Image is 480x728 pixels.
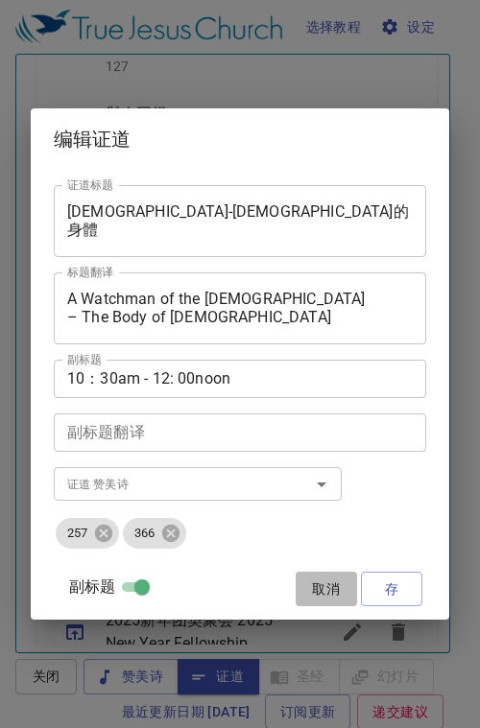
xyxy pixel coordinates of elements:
textarea: A Watchman of the [DEMOGRAPHIC_DATA] – The Body of [DEMOGRAPHIC_DATA] [67,290,413,326]
span: 257 [56,525,99,543]
h2: 编辑证道 [54,124,426,154]
span: 副标题 [69,575,115,599]
div: FELLOWSHIP [78,116,250,150]
textarea: 10：30am - 12: 00noon [67,369,413,387]
div: 257 [56,518,119,549]
div: 366 [123,518,186,549]
textarea: [DEMOGRAPHIC_DATA]-[DEMOGRAPHIC_DATA]的身體 [67,202,413,239]
button: Open [308,471,335,498]
span: 取消 [303,577,349,601]
span: 存 [376,577,407,601]
span: 366 [123,525,166,543]
div: 3:40pm - 4:30pm [113,76,213,91]
div: 团契共習 [106,28,221,67]
button: 取消 [296,572,357,607]
button: 存 [361,572,422,607]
